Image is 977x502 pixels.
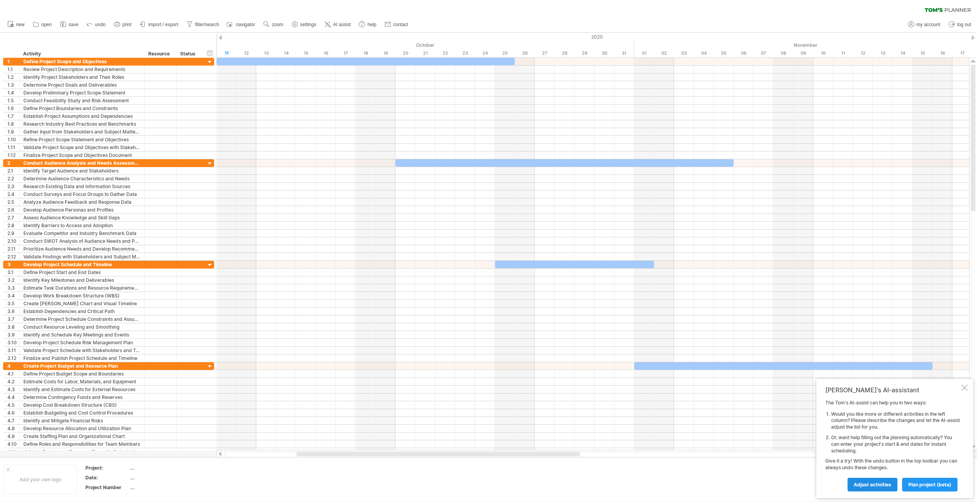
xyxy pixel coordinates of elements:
a: import / export [138,20,181,30]
div: Establish Budgeting and Cost Control Procedures [23,409,140,417]
div: 1.3 [7,81,19,89]
div: Define Roles and Responsibilities for Team Members [23,440,140,448]
div: 2.7 [7,214,19,221]
div: Create [PERSON_NAME] Chart and Visual Timeline [23,300,140,307]
div: 1.7 [7,112,19,120]
div: 2.1 [7,167,19,174]
div: 1.11 [7,144,19,151]
span: undo [95,22,106,27]
span: navigator [236,22,255,27]
div: Estimate Costs for Labor, Materials, and Equipment [23,378,140,385]
div: 2.12 [7,253,19,260]
div: Sunday, 26 October 2025 [515,49,535,57]
div: Friday, 7 November 2025 [754,49,773,57]
div: Saturday, 25 October 2025 [495,49,515,57]
div: 4.4 [7,393,19,401]
a: save [58,20,81,30]
div: Add your own logo [4,465,77,494]
span: import / export [148,22,178,27]
div: 2.3 [7,183,19,190]
div: Identify and Schedule Key Meetings and Events [23,331,140,338]
div: Identify Barriers to Access and Adoption [23,222,140,229]
div: Validate Findings with Stakeholders and Subject Matter Experts [23,253,140,260]
div: Thursday, 16 October 2025 [316,49,336,57]
div: Define Project Start and End Dates [23,269,140,276]
div: .... [130,484,195,491]
div: The Tom's AI-assist can help you in two ways: Give it a try! With the undo button in the top tool... [825,400,960,491]
span: AI assist [333,22,351,27]
div: Sunday, 19 October 2025 [376,49,395,57]
div: Monday, 10 November 2025 [813,49,833,57]
div: Friday, 14 November 2025 [893,49,913,57]
div: Thursday, 13 November 2025 [873,49,893,57]
div: Conduct Resource Leveling and Smoothing [23,323,140,331]
div: Sunday, 9 November 2025 [793,49,813,57]
div: 3.4 [7,292,19,299]
div: 1.6 [7,105,19,112]
div: Develop Work Breakdown Structure (WBS) [23,292,140,299]
div: Develop Preliminary Project Scope Statement [23,89,140,96]
div: Monday, 17 November 2025 [952,49,972,57]
div: Identify and Estimate Costs for External Resources [23,386,140,393]
div: Sunday, 16 November 2025 [933,49,952,57]
div: Saturday, 18 October 2025 [356,49,376,57]
div: 4.3 [7,386,19,393]
div: Determine Audience Characteristics and Needs [23,175,140,182]
div: Conduct Surveys and Focus Groups to Gather Data [23,190,140,198]
div: 4.6 [7,409,19,417]
div: 4.2 [7,378,19,385]
div: Create Staffing Plan and Organizational Chart [23,433,140,440]
div: Determine Project Goals and Deliverables [23,81,140,89]
span: settings [300,22,316,27]
div: Validate Project Scope and Objectives with Stakeholders [23,144,140,151]
div: 3.7 [7,315,19,323]
div: 1.2 [7,73,19,81]
div: Develop Resource Allocation and Utilization Plan [23,425,140,432]
a: print [112,20,134,30]
div: Resource [148,50,172,58]
a: help [357,20,379,30]
div: [PERSON_NAME]'s AI-assistant [825,386,960,394]
div: Saturday, 1 November 2025 [634,49,654,57]
div: Tuesday, 28 October 2025 [555,49,574,57]
div: Project: [85,465,128,471]
div: Define Project Budget Scope and Boundaries [23,370,140,377]
div: .... [130,474,195,481]
span: plan project (beta) [908,482,951,488]
div: Monday, 3 November 2025 [674,49,694,57]
div: Friday, 31 October 2025 [614,49,634,57]
div: Assess Audience Knowledge and Skill Gaps [23,214,140,221]
div: Determine Project Schedule Constraints and Assumptions [23,315,140,323]
div: Validate Project Schedule with Stakeholders and Team [23,347,140,354]
div: 1.1 [7,66,19,73]
div: Thursday, 6 November 2025 [734,49,754,57]
div: Conduct Audience Analysis and Needs Assessment [23,159,140,167]
a: zoom [261,20,285,30]
div: 4.7 [7,417,19,424]
div: Project Number [85,484,128,491]
li: Or, want help filling out the planning automatically? You can enter your project's start & end da... [831,434,960,454]
div: 4.1 [7,370,19,377]
div: Research Industry Best Practices and Benchmarks [23,120,140,128]
div: 4 [7,362,19,370]
a: undo [85,20,108,30]
div: 2.6 [7,206,19,214]
span: zoom [272,22,283,27]
div: Prioritize Audience Needs and Develop Recommendations [23,245,140,253]
div: Monday, 27 October 2025 [535,49,555,57]
div: 3.5 [7,300,19,307]
a: my account [906,20,943,30]
div: Thursday, 23 October 2025 [455,49,475,57]
div: 2.10 [7,237,19,245]
div: 1.5 [7,97,19,104]
div: Gather Input from Stakeholders and Subject Matter Experts [23,128,140,135]
div: October 2025 [18,41,634,49]
div: Saturday, 8 November 2025 [773,49,793,57]
div: Identify Key Milestones and Deliverables [23,276,140,284]
a: navigator [225,20,257,30]
div: Monday, 13 October 2025 [256,49,276,57]
span: save [69,22,78,27]
div: Monday, 20 October 2025 [395,49,415,57]
div: 1.8 [7,120,19,128]
div: Sunday, 2 November 2025 [654,49,674,57]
